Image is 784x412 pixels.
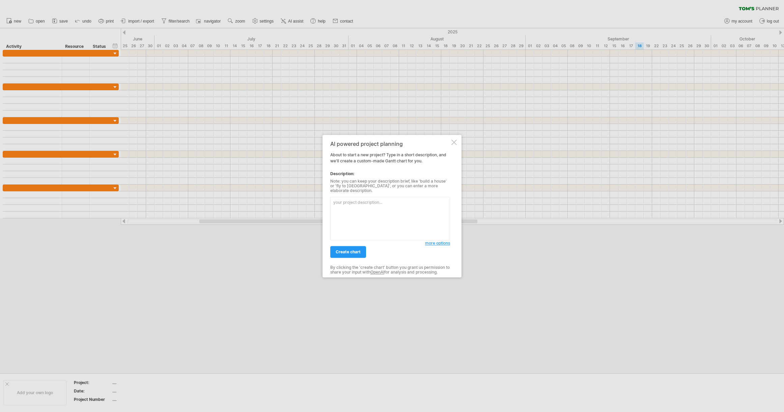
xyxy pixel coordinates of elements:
a: more options [425,240,450,246]
div: By clicking the 'create chart' button you grant us permission to share your input with for analys... [330,265,450,275]
div: Description: [330,171,450,177]
span: more options [425,241,450,246]
span: create chart [336,249,361,254]
a: OpenAI [370,270,384,275]
a: create chart [330,246,366,258]
div: About to start a new project? Type in a short description, and we'll create a custom-made Gantt c... [330,141,450,271]
div: Note: you can keep your description brief, like 'build a house' or 'fly to [GEOGRAPHIC_DATA]', or... [330,179,450,193]
div: AI powered project planning [330,141,450,147]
